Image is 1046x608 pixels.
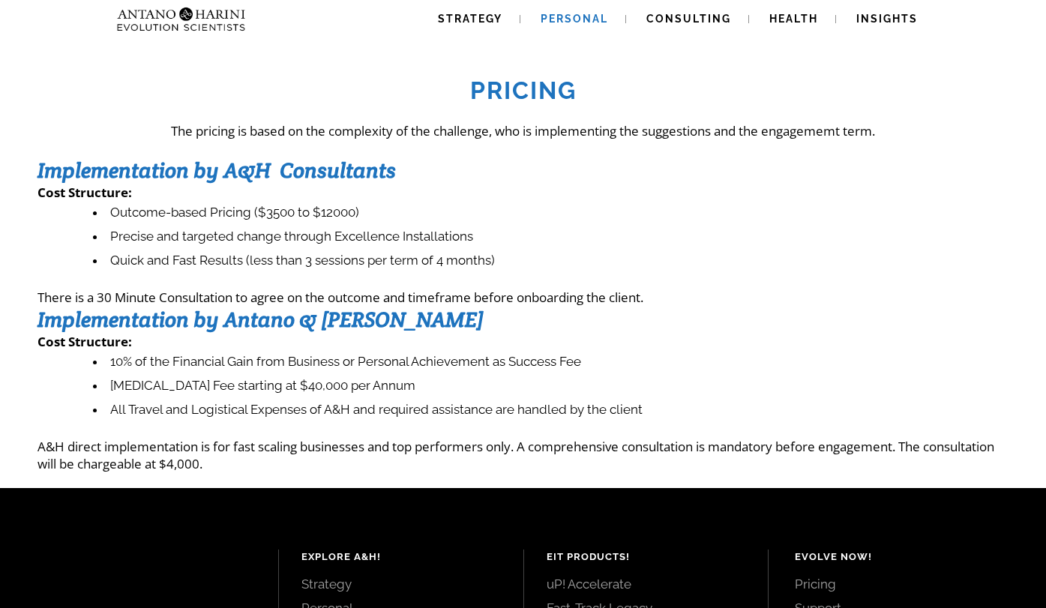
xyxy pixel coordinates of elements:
[93,225,1009,249] li: Precise and targeted change through Excellence Installations
[470,76,577,104] strong: Pricing
[37,438,1009,472] p: A&H direct implementation is for fast scaling businesses and top performers only. A comprehensive...
[646,13,731,25] span: Consulting
[541,13,608,25] span: Personal
[37,306,484,333] strong: Implementation by Antano & [PERSON_NAME]
[856,13,918,25] span: Insights
[37,333,132,350] strong: Cost Structure:
[93,201,1009,225] li: Outcome-based Pricing ($3500 to $12000)
[769,13,818,25] span: Health
[37,289,1009,306] p: There is a 30 Minute Consultation to agree on the outcome and timeframe before onboarding the cli...
[301,576,500,592] a: Strategy
[438,13,502,25] span: Strategy
[93,249,1009,273] li: Quick and Fast Results (less than 3 sessions per term of 4 months)
[93,398,1009,422] li: All Travel and Logistical Expenses of A&H and required assistance are handled by the client
[301,550,500,565] h4: Explore A&H!
[795,576,1012,592] a: Pricing
[37,122,1009,139] p: The pricing is based on the complexity of the challenge, who is implementing the suggestions and ...
[93,374,1009,398] li: [MEDICAL_DATA] Fee starting at $40,000 per Annum
[795,550,1012,565] h4: Evolve Now!
[93,350,1009,374] li: 10% of the Financial Gain from Business or Personal Achievement as Success Fee
[128,184,132,201] strong: :
[547,576,745,592] a: uP! Accelerate
[37,184,128,201] strong: Cost Structure
[547,550,745,565] h4: EIT Products!
[37,157,396,184] strong: Implementation by A&H Consultants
